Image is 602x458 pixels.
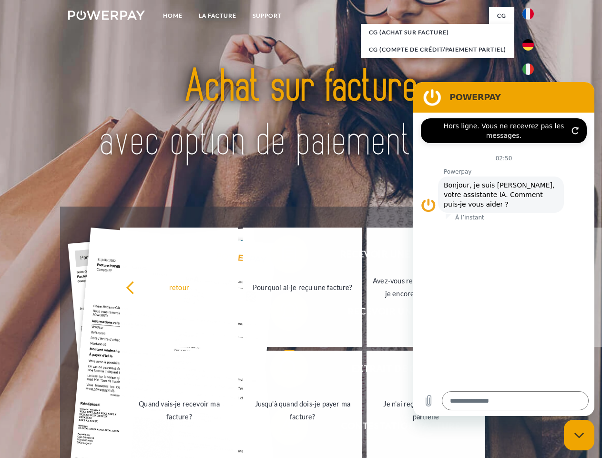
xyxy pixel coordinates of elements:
[413,82,594,416] iframe: Fenêtre de messagerie
[126,281,233,293] div: retour
[245,7,290,24] a: Support
[372,274,480,300] div: Avez-vous reçu mes paiements, ai-je encore un solde ouvert?
[522,39,534,51] img: de
[522,8,534,20] img: fr
[564,420,594,450] iframe: Bouton de lancement de la fenêtre de messagerie, conversation en cours
[191,7,245,24] a: LA FACTURE
[68,10,145,20] img: logo-powerpay-white.svg
[367,228,485,347] a: Avez-vous reçu mes paiements, ai-je encore un solde ouvert?
[155,7,191,24] a: Home
[489,7,514,24] a: CG
[361,41,514,58] a: CG (Compte de crédit/paiement partiel)
[249,397,356,423] div: Jusqu'à quand dois-je payer ma facture?
[372,397,480,423] div: Je n'ai reçu qu'une livraison partielle
[249,281,356,293] div: Pourquoi ai-je reçu une facture?
[361,24,514,41] a: CG (achat sur facture)
[126,397,233,423] div: Quand vais-je recevoir ma facture?
[91,46,511,183] img: title-powerpay_fr.svg
[522,63,534,75] img: it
